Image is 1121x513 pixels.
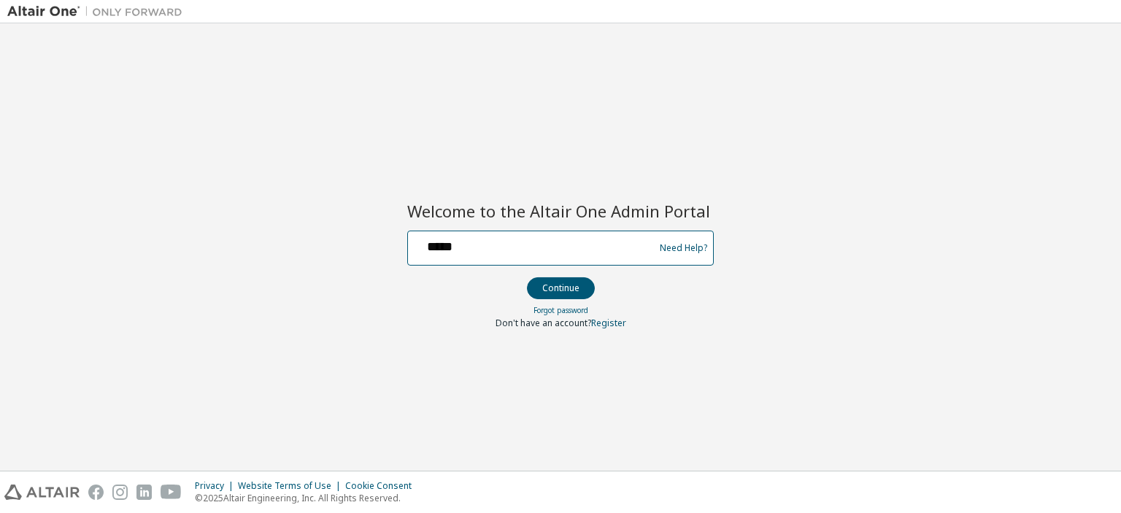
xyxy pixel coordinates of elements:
div: Website Terms of Use [238,480,345,492]
h2: Welcome to the Altair One Admin Portal [407,201,714,221]
img: linkedin.svg [136,485,152,500]
img: altair_logo.svg [4,485,80,500]
img: Altair One [7,4,190,19]
button: Continue [527,277,595,299]
img: instagram.svg [112,485,128,500]
a: Need Help? [660,247,707,248]
div: Privacy [195,480,238,492]
div: Cookie Consent [345,480,420,492]
span: Don't have an account? [496,317,591,329]
img: youtube.svg [161,485,182,500]
a: Forgot password [533,305,588,315]
img: facebook.svg [88,485,104,500]
a: Register [591,317,626,329]
p: © 2025 Altair Engineering, Inc. All Rights Reserved. [195,492,420,504]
